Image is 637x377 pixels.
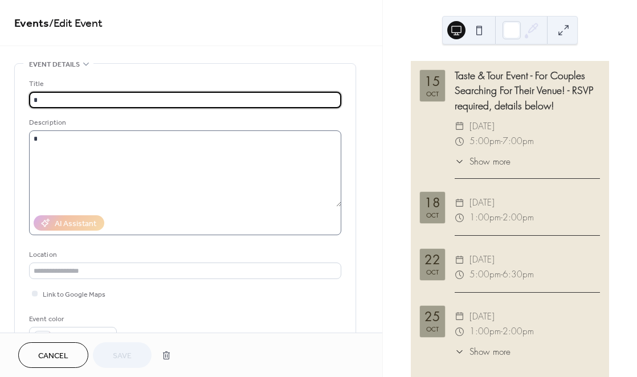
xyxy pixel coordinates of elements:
div: ​ [455,346,465,359]
span: 1:00pm [469,324,501,339]
div: Oct [426,212,439,218]
span: 2:00pm [503,210,534,225]
div: ​ [455,267,465,282]
span: [DATE] [469,252,495,267]
div: Event color [29,313,115,325]
div: Oct [426,326,439,332]
div: 25 [424,310,440,323]
div: Oct [426,91,439,97]
div: Description [29,117,339,129]
div: ​ [455,309,465,324]
span: / Edit Event [49,13,103,35]
span: [DATE] [469,119,495,134]
span: 1:00pm [469,210,501,225]
div: 22 [424,253,440,266]
span: Cancel [38,350,68,362]
span: Link to Google Maps [43,289,105,301]
span: [DATE] [469,195,495,210]
div: ​ [455,155,465,169]
div: ​ [455,252,465,267]
span: - [501,324,503,339]
span: - [501,134,503,149]
div: Location [29,249,339,261]
div: 18 [424,196,440,209]
span: 5:00pm [469,267,501,282]
a: Events [14,13,49,35]
span: Event details [29,59,80,71]
div: 15 [424,75,440,88]
div: Oct [426,269,439,275]
div: ​ [455,324,465,339]
div: ​ [455,119,465,134]
span: 7:00pm [503,134,534,149]
button: ​Show more [455,346,511,359]
div: ​ [455,134,465,149]
div: Title [29,78,339,90]
button: Cancel [18,342,88,368]
div: ​ [455,210,465,225]
button: ​Show more [455,155,511,169]
span: - [501,267,503,282]
span: 2:00pm [503,324,534,339]
span: 6:30pm [503,267,534,282]
div: ​ [455,195,465,210]
span: 5:00pm [469,134,501,149]
span: [DATE] [469,309,495,324]
span: - [501,210,503,225]
div: Taste & Tour Event - For Couples Searching For Their Venue! - RSVP required, details below! [455,68,600,113]
span: Show more [469,346,511,359]
span: Show more [469,155,511,169]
